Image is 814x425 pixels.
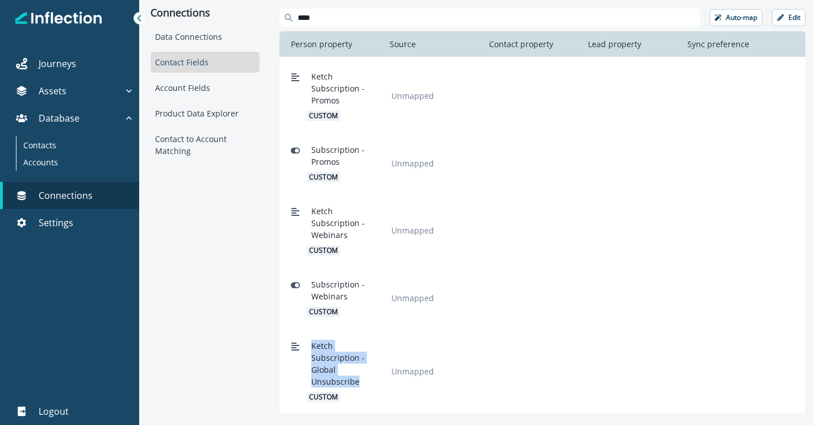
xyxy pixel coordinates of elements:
[683,38,754,50] p: Sync preference
[39,57,76,70] p: Journeys
[286,38,357,50] p: Person property
[151,128,260,161] div: Contact to Account Matching
[387,157,439,169] p: Unmapped
[311,340,366,388] span: Ketch Subscription - Global Unsubscribe
[23,139,56,151] p: Contacts
[311,144,366,168] span: Subscription - Promos
[15,10,102,26] img: Inflection
[39,111,80,125] p: Database
[311,278,366,302] span: Subscription - Webinars
[387,292,439,304] p: Unmapped
[311,205,366,241] span: Ketch Subscription - Webinars
[709,9,762,26] button: Auto-map
[16,136,130,153] a: Contacts
[151,77,260,98] div: Account Fields
[39,405,69,418] p: Logout
[772,9,805,26] button: Edit
[39,189,93,202] p: Connections
[726,14,757,22] p: Auto-map
[387,224,439,236] p: Unmapped
[583,38,646,50] p: Lead property
[307,172,340,182] span: custom
[151,7,260,19] p: Connections
[307,307,340,317] span: custom
[485,38,558,50] p: Contact property
[39,84,66,98] p: Assets
[311,70,366,106] span: Ketch Subscription - Promos
[387,90,439,102] p: Unmapped
[151,26,260,47] div: Data Connections
[385,38,420,50] p: Source
[307,111,340,121] span: custom
[151,103,260,124] div: Product Data Explorer
[307,245,340,256] span: custom
[387,365,439,377] p: Unmapped
[788,14,800,22] p: Edit
[151,52,260,73] div: Contact Fields
[16,153,130,170] a: Accounts
[23,156,58,168] p: Accounts
[39,216,73,230] p: Settings
[307,392,340,402] span: custom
